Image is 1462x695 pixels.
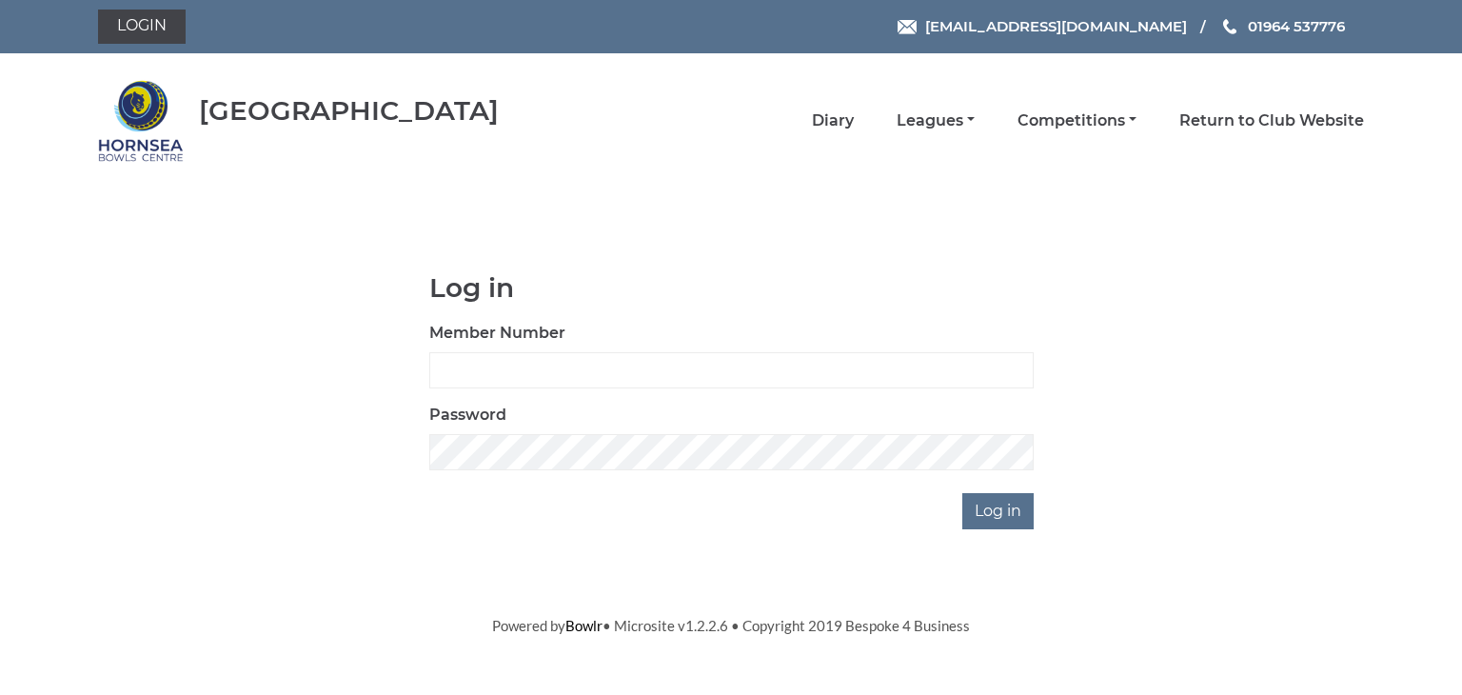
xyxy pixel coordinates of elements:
span: Powered by • Microsite v1.2.2.6 • Copyright 2019 Bespoke 4 Business [492,617,970,634]
a: Login [98,10,186,44]
a: Phone us 01964 537776 [1220,15,1345,37]
a: Leagues [897,110,975,131]
a: Bowlr [565,617,603,634]
input: Log in [962,493,1034,529]
img: Hornsea Bowls Centre [98,78,184,164]
span: [EMAIL_ADDRESS][DOMAIN_NAME] [925,17,1187,35]
span: 01964 537776 [1248,17,1345,35]
img: Phone us [1223,19,1236,34]
a: Email [EMAIL_ADDRESS][DOMAIN_NAME] [898,15,1187,37]
div: [GEOGRAPHIC_DATA] [199,96,499,126]
a: Competitions [1017,110,1136,131]
h1: Log in [429,273,1034,303]
img: Email [898,20,917,34]
a: Diary [812,110,854,131]
label: Member Number [429,322,565,345]
label: Password [429,404,506,427]
a: Return to Club Website [1179,110,1364,131]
